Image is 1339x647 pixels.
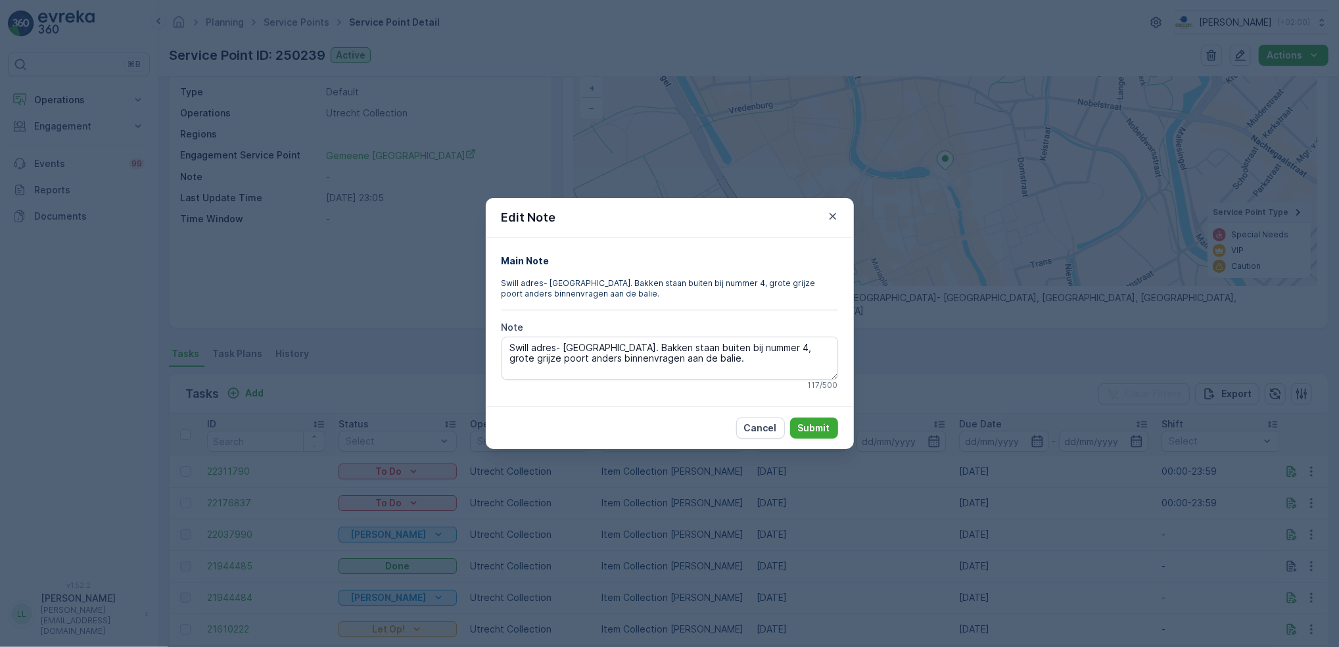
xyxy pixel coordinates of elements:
[502,322,524,333] label: Note
[502,208,556,227] p: Edit Note
[502,278,838,299] p: Swill adres- [GEOGRAPHIC_DATA]. Bakken staan buiten bij nummer 4, grote grijze poort anders binne...
[736,418,785,439] button: Cancel
[808,380,838,391] p: 117 / 500
[798,421,830,435] p: Submit
[744,421,777,435] p: Cancel
[502,254,838,268] h4: Main Note
[502,337,838,380] textarea: Swill adres- [GEOGRAPHIC_DATA]. Bakken staan buiten bij nummer 4, grote grijze poort anders binne...
[790,418,838,439] button: Submit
